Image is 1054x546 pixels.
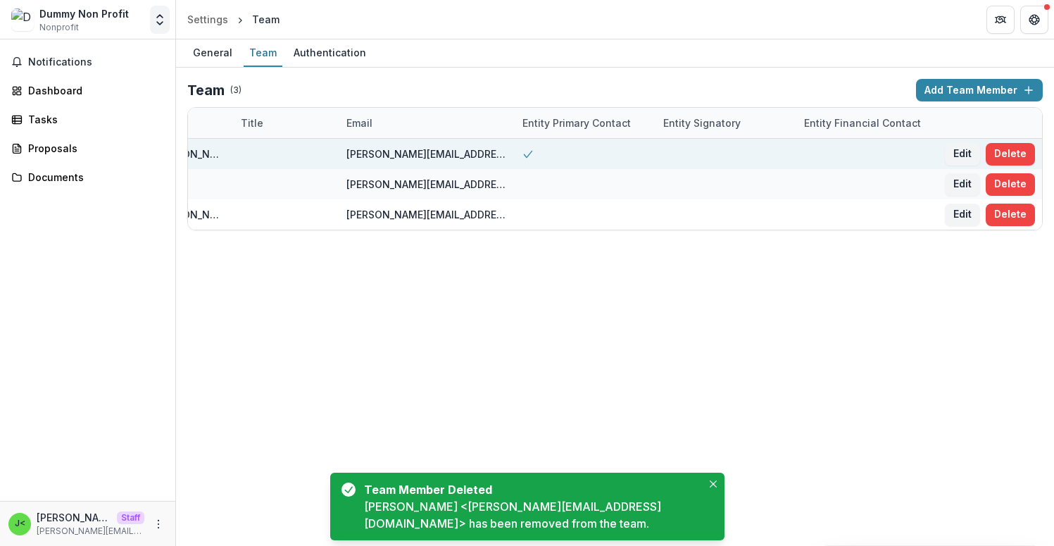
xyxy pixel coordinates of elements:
div: Authentication [288,42,372,63]
a: Tasks [6,108,170,131]
div: Tasks [28,112,158,127]
p: Staff [117,511,144,524]
div: Julie <julie@trytemelio.com> [15,519,25,528]
button: Add Team Member [916,79,1043,101]
div: Entity Financial Contact [796,108,936,138]
div: Email [338,108,514,138]
div: Dummy Non Profit [39,6,129,21]
p: [PERSON_NAME] <[PERSON_NAME][EMAIL_ADDRESS][DOMAIN_NAME]> [37,510,111,525]
div: Documents [28,170,158,185]
div: Title [232,108,338,138]
div: Entity Primary Contact [514,108,655,138]
a: Settings [182,9,234,30]
div: Entity Signatory [655,108,796,138]
button: Close [705,476,722,492]
img: Dummy Non Profit [11,8,34,31]
div: Entity Financial Contact [796,116,929,130]
a: General [187,39,238,67]
a: Proposals [6,137,170,160]
button: Edit [945,143,980,166]
div: Settings [187,12,228,27]
button: More [150,516,167,533]
button: Edit [945,204,980,226]
a: Documents [6,166,170,189]
div: General [187,42,238,63]
div: Entity Signatory [655,116,749,130]
button: Edit [945,173,980,196]
div: Email [338,116,381,130]
div: [PERSON_NAME] <[PERSON_NAME][EMAIL_ADDRESS][DOMAIN_NAME]> has been removed from the team. [364,498,702,532]
button: Get Help [1020,6,1048,34]
div: [PERSON_NAME][EMAIL_ADDRESS][DOMAIN_NAME] [346,207,506,222]
button: Delete [986,143,1035,166]
nav: breadcrumb [182,9,285,30]
a: Authentication [288,39,372,67]
button: Delete [986,173,1035,196]
button: Notifications [6,51,170,73]
button: Delete [986,204,1035,226]
div: Dashboard [28,83,158,98]
div: Title [232,116,272,130]
div: Proposals [28,141,158,156]
span: Notifications [28,56,164,68]
p: ( 3 ) [230,84,241,97]
div: Entity Primary Contact [514,116,639,130]
p: [PERSON_NAME][EMAIL_ADDRESS][DOMAIN_NAME] [37,525,144,538]
a: Team [244,39,282,67]
div: Team [244,42,282,63]
div: [PERSON_NAME][EMAIL_ADDRESS][DOMAIN_NAME] [346,177,506,192]
div: [PERSON_NAME][EMAIL_ADDRESS][DOMAIN_NAME] [346,147,506,161]
button: Open entity switcher [150,6,170,34]
h2: Team [187,82,225,99]
span: Nonprofit [39,21,79,34]
div: Team [252,12,280,27]
div: Team Member Deleted [364,481,696,498]
a: Dashboard [6,79,170,102]
button: Partners [986,6,1015,34]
